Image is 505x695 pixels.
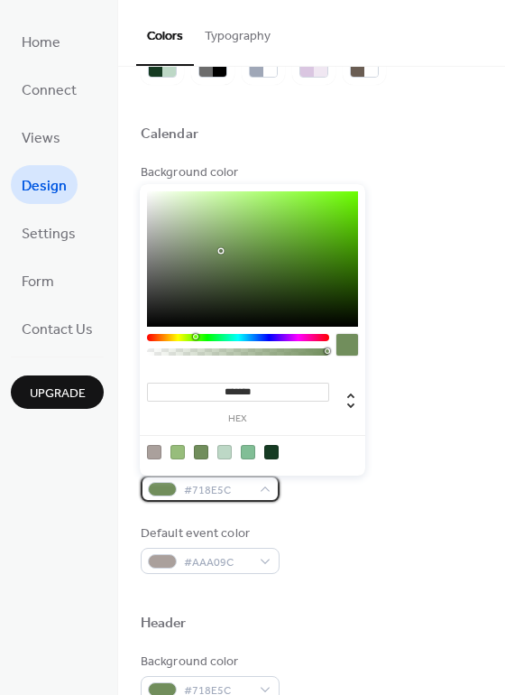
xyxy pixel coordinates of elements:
[141,125,198,144] div: Calendar
[141,615,187,634] div: Header
[264,445,279,459] div: rgb(22, 59, 35)
[194,445,208,459] div: rgb(113, 142, 92)
[184,481,251,500] span: #718E5C
[22,220,76,248] span: Settings
[22,316,93,344] span: Contact Us
[11,69,87,108] a: Connect
[11,375,104,409] button: Upgrade
[217,445,232,459] div: rgb(189, 216, 198)
[11,165,78,204] a: Design
[22,268,54,296] span: Form
[11,22,71,60] a: Home
[11,309,104,347] a: Contact Us
[22,29,60,57] span: Home
[141,524,276,543] div: Default event color
[11,213,87,252] a: Settings
[147,445,161,459] div: rgb(170, 160, 156)
[22,77,77,105] span: Connect
[11,261,65,300] a: Form
[170,445,185,459] div: rgb(151, 189, 123)
[22,125,60,153] span: Views
[141,653,276,672] div: Background color
[241,445,255,459] div: rgb(129, 190, 150)
[141,163,276,182] div: Background color
[11,117,71,156] a: Views
[147,414,329,424] label: hex
[22,172,67,200] span: Design
[184,553,251,572] span: #AAA09C
[30,385,86,403] span: Upgrade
